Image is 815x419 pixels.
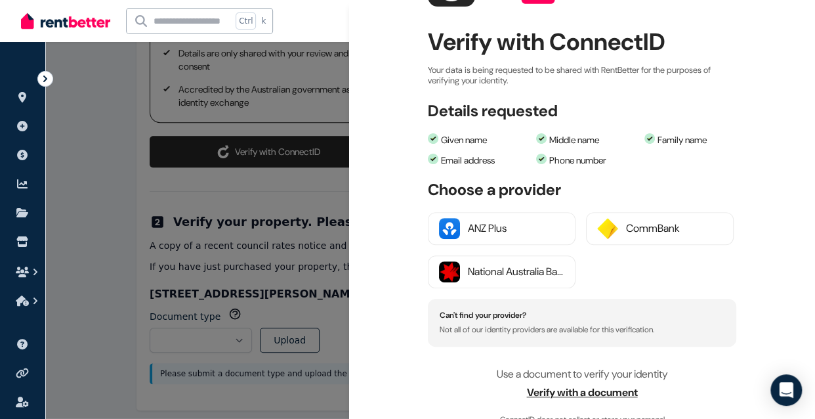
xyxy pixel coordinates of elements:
[21,11,110,31] img: RentBetter
[236,12,256,30] span: Ctrl
[536,154,638,167] li: Phone number
[428,255,575,288] button: National Australia Bank
[428,24,736,60] h2: Verify with ConnectID
[468,221,564,236] div: ANZ Plus
[428,65,736,86] p: Your data is being requested to be shared with RentBetter for the purposes of verifying your iden...
[261,16,266,26] span: k
[626,221,722,236] div: CommBank
[497,367,668,381] span: Use a document to verify your identity
[428,181,736,199] h3: Choose a provider
[770,374,802,406] div: Open Intercom Messenger
[440,325,724,334] p: Not all of our identity providers are available for this verification.
[440,311,724,320] h4: Can't find your provider?
[428,385,736,401] span: Verify with a document
[428,102,558,120] h3: Details requested
[536,133,638,147] li: Middle name
[439,218,460,239] img: ANZ Plus logo
[644,133,746,147] li: Family name
[586,212,734,245] button: CommBank
[428,154,530,167] li: Email address
[439,261,460,282] img: National Australia Bank logo
[597,218,618,239] img: CommBank logo
[428,212,575,245] button: ANZ Plus
[468,264,564,280] div: National Australia Bank
[428,133,530,147] li: Given name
